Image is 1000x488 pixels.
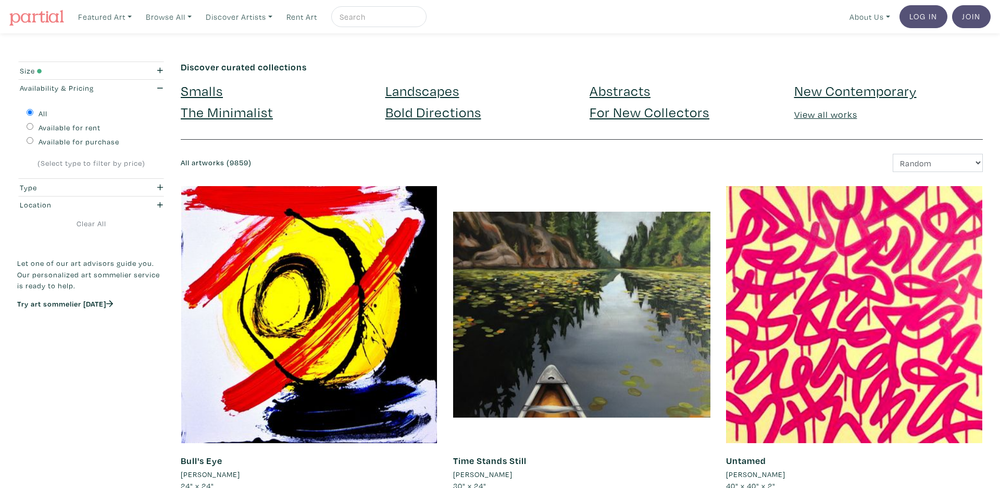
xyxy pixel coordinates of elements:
[17,197,165,214] button: Location
[20,82,123,94] div: Availability & Pricing
[17,299,113,309] a: Try art sommelier [DATE]
[453,455,527,467] a: Time Stands Still
[453,469,710,480] a: [PERSON_NAME]
[899,5,947,28] a: Log In
[794,108,857,120] a: View all works
[141,6,196,28] a: Browse All
[39,108,47,119] label: All
[17,80,165,97] button: Availability & Pricing
[27,157,156,169] div: (Select type to filter by price)
[39,122,101,133] label: Available for rent
[181,81,223,100] a: Smalls
[590,103,709,121] a: For New Collectors
[952,5,991,28] a: Join
[20,65,123,77] div: Size
[20,182,123,193] div: Type
[17,320,165,341] iframe: Customer reviews powered by Trustpilot
[282,6,322,28] a: Rent Art
[181,103,273,121] a: The Minimalist
[20,199,123,211] div: Location
[39,136,119,148] label: Available for purchase
[385,103,481,121] a: Bold Directions
[181,469,438,480] a: [PERSON_NAME]
[17,258,165,291] p: Let one of our art advisors guide you. Our personalized art sommelier service is ready to help.
[181,62,983,73] h6: Discover curated collections
[339,10,417,23] input: Search
[453,469,512,480] li: [PERSON_NAME]
[794,81,917,100] a: New Contemporary
[726,455,766,467] a: Untamed
[726,469,785,480] li: [PERSON_NAME]
[181,455,222,467] a: Bull's Eye
[590,81,651,100] a: Abstracts
[181,158,574,167] h6: All artworks (9859)
[17,62,165,79] button: Size
[17,218,165,229] a: Clear All
[385,81,459,100] a: Landscapes
[726,469,983,480] a: [PERSON_NAME]
[17,179,165,196] button: Type
[181,469,240,480] li: [PERSON_NAME]
[845,6,895,28] a: About Us
[73,6,136,28] a: Featured Art
[201,6,277,28] a: Discover Artists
